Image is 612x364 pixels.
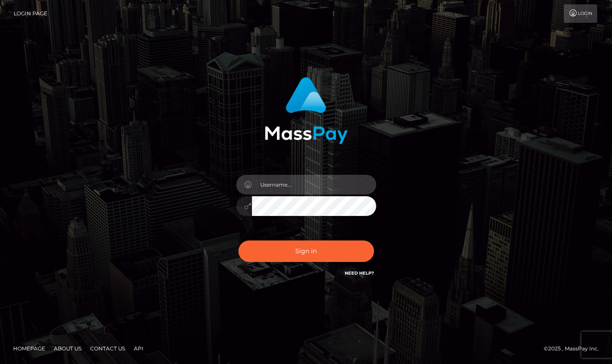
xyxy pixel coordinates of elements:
img: MassPay Login [265,77,348,144]
div: © 2025 , MassPay Inc. [544,344,605,353]
a: About Us [50,342,85,355]
a: Login [564,4,597,23]
a: Need Help? [345,270,374,276]
a: API [130,342,147,355]
button: Sign in [238,240,374,262]
a: Login Page [14,4,47,23]
input: Username... [252,175,376,194]
a: Contact Us [87,342,129,355]
a: Homepage [10,342,49,355]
